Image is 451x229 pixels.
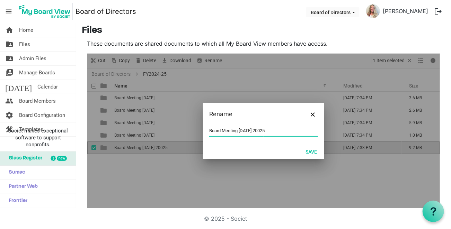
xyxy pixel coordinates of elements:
[5,37,14,51] span: folder_shared
[82,25,445,37] h3: Files
[5,194,27,208] span: Frontier
[209,126,318,136] input: Enter your new name
[301,147,321,156] button: Save
[2,5,15,18] span: menu
[19,37,30,51] span: Files
[5,66,14,80] span: switch_account
[19,23,33,37] span: Home
[5,94,14,108] span: people
[380,4,431,18] a: [PERSON_NAME]
[19,122,43,136] span: Templates
[308,109,318,119] button: Close
[19,52,46,65] span: Admin Files
[5,122,14,136] span: construction
[431,4,445,19] button: logout
[19,66,55,80] span: Manage Boards
[19,94,56,108] span: Board Members
[5,52,14,65] span: folder_shared
[5,180,38,194] span: Partner Web
[366,4,380,18] img: LS-MNrqZjgQ_wrPGQ6y3TlJ-mG7o4JT1_0TuBKFgoAiQ40SA2tedeKhdbq5b_xD0KWyXqBKNCt8CSyyraCI1pA_thumb.png
[5,23,14,37] span: home
[204,215,247,222] a: © 2025 - Societ
[5,166,25,180] span: Sumac
[19,108,65,122] span: Board Configuration
[57,156,67,161] div: new
[87,39,440,48] p: These documents are shared documents to which all My Board View members have access.
[306,7,360,17] button: Board of Directors dropdownbutton
[5,108,14,122] span: settings
[209,109,296,119] div: Rename
[5,152,42,165] span: Glass Register
[76,4,136,18] a: Board of Directors
[3,127,73,148] span: Societ makes exceptional software to support nonprofits.
[5,80,32,94] span: [DATE]
[17,3,76,20] a: My Board View Logo
[37,80,58,94] span: Calendar
[17,3,73,20] img: My Board View Logo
